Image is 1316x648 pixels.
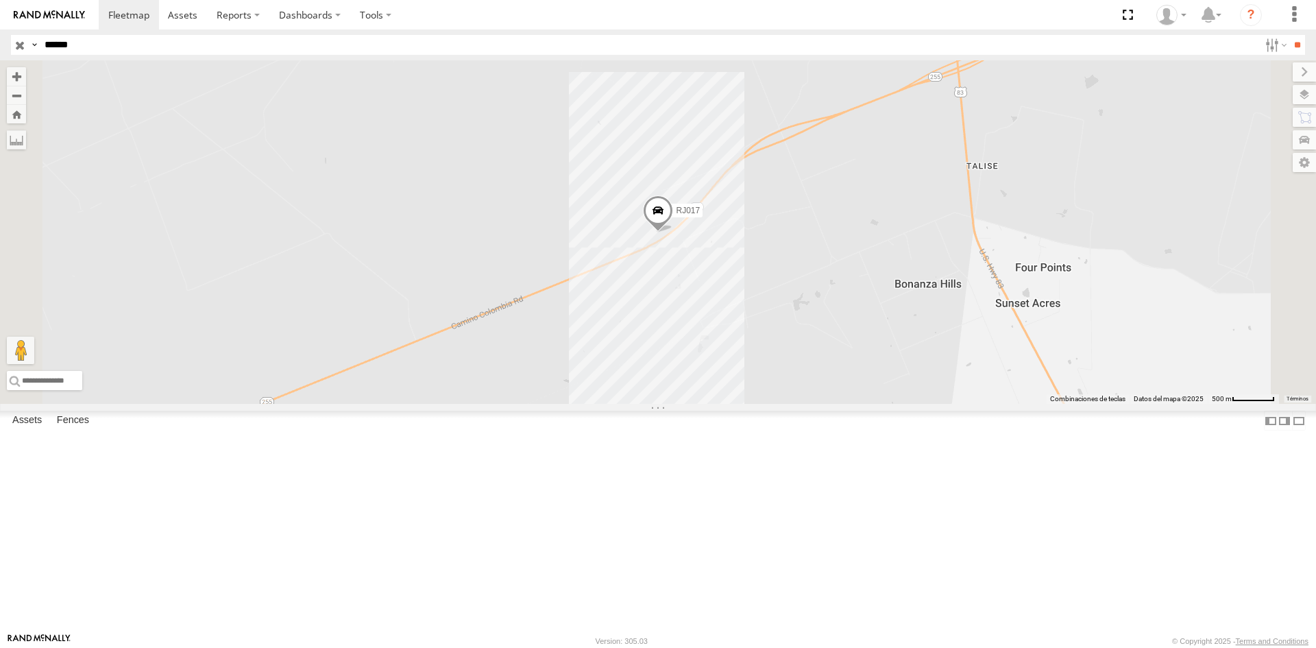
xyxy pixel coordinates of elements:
[1292,411,1306,431] label: Hide Summary Table
[1172,637,1308,645] div: © Copyright 2025 -
[1212,395,1232,403] span: 500 m
[1264,411,1278,431] label: Dock Summary Table to the Left
[7,337,34,364] button: Arrastra al hombrecito al mapa para abrir Street View
[5,411,49,431] label: Assets
[596,637,648,645] div: Version: 305.03
[1236,637,1308,645] a: Terms and Conditions
[7,67,26,86] button: Zoom in
[7,86,26,105] button: Zoom out
[1134,395,1204,403] span: Datos del mapa ©2025
[29,35,40,55] label: Search Query
[8,634,71,648] a: Visit our Website
[1287,396,1308,402] a: Términos
[1278,411,1291,431] label: Dock Summary Table to the Right
[1151,5,1191,25] div: Josue Jimenez
[1208,394,1279,404] button: Escala del mapa: 500 m por 59 píxeles
[7,105,26,123] button: Zoom Home
[1240,4,1262,26] i: ?
[50,411,96,431] label: Fences
[1293,153,1316,172] label: Map Settings
[14,10,85,20] img: rand-logo.svg
[1260,35,1289,55] label: Search Filter Options
[7,130,26,149] label: Measure
[1050,394,1125,404] button: Combinaciones de teclas
[676,206,700,215] span: RJ017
